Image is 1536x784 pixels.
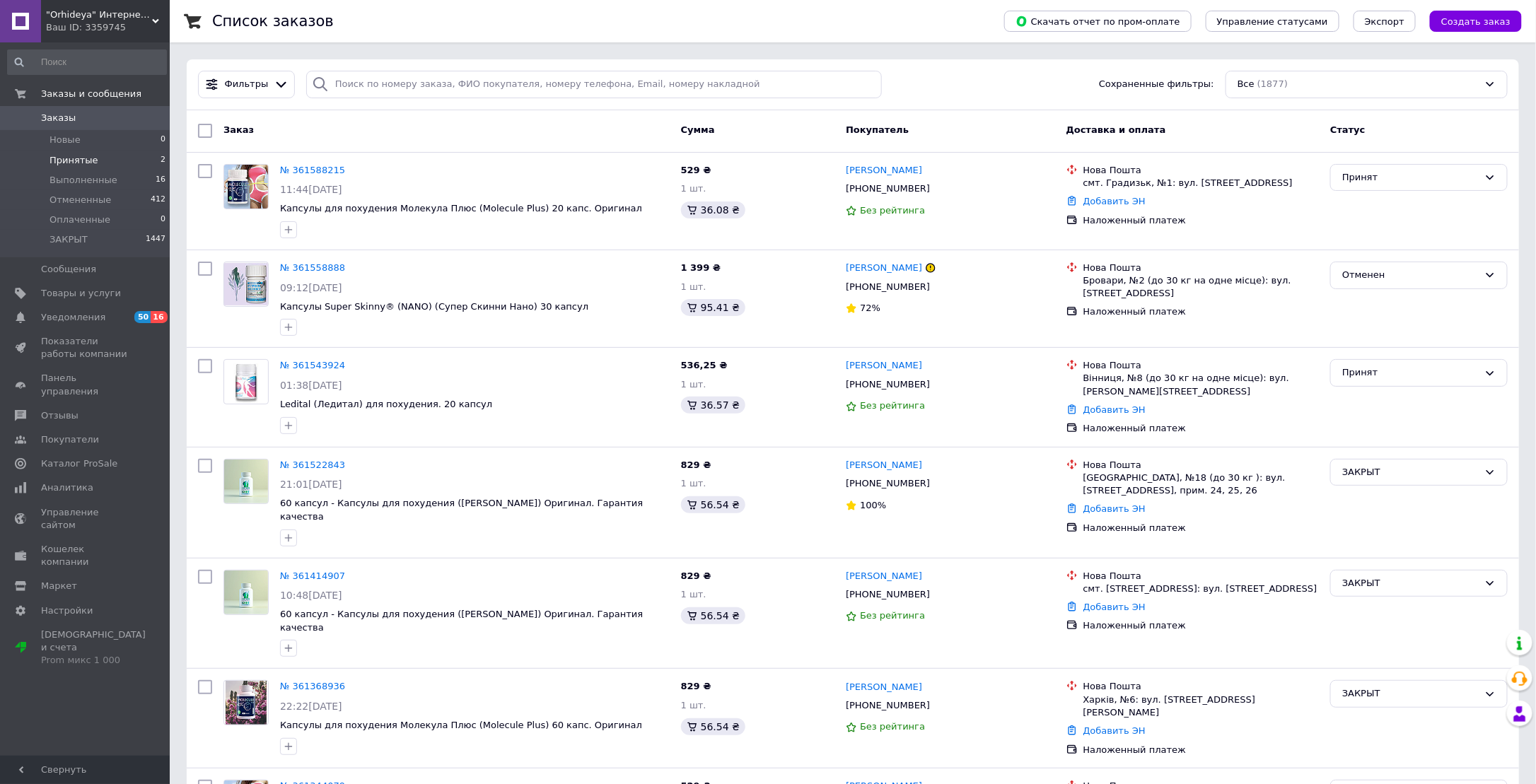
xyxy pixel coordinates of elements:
span: Оплаченные [50,213,110,226]
input: Поиск [7,49,167,75]
span: 1 шт. [681,478,706,488]
span: 536,25 ₴ [681,360,728,370]
span: (1877) [1257,78,1288,89]
div: [PHONE_NUMBER] [843,696,933,715]
span: 529 ₴ [681,165,711,175]
div: Нова Пошта [1083,262,1320,274]
span: Маркет [41,580,77,592]
span: Каталог ProSale [41,457,117,470]
div: 56.54 ₴ [681,718,745,735]
span: Заказ [223,124,254,135]
span: [DEMOGRAPHIC_DATA] и счета [41,628,146,667]
a: Добавить ЭН [1083,404,1146,415]
a: Добавить ЭН [1083,602,1146,612]
span: Заказы и сообщения [41,88,141,100]
span: 16 [151,311,167,323]
a: 60 капсул - Капсулы для похудения ([PERSON_NAME]) Оригинал. Гарантия качества [280,609,643,633]
div: 56.54 ₴ [681,496,745,513]
a: [PERSON_NAME] [846,459,922,472]
span: Отмененные [50,194,111,206]
span: Создать заказ [1441,16,1511,27]
img: Фото товару [226,360,266,404]
span: 72% [860,303,880,313]
a: Создать заказ [1416,16,1522,26]
span: Сохраненные фильтры: [1099,78,1214,91]
img: Фото товару [226,681,267,725]
h1: Список заказов [212,13,334,30]
a: № 361522843 [280,460,345,470]
a: № 361543924 [280,360,345,370]
div: [PHONE_NUMBER] [843,585,933,604]
img: Фото товару [224,571,268,614]
div: Наложенный платеж [1083,214,1320,227]
div: [PHONE_NUMBER] [843,180,933,198]
a: Капсулы для похудения Молекула Плюс (Molecule Plus) 60 капс. Оригинал [280,720,642,730]
div: Нова Пошта [1083,570,1320,583]
a: Капсулы Super Skinny® (NANO) (Супер Скинни Нано) 30 капсул [280,301,588,312]
span: Настройки [41,604,93,617]
a: Капсулы для похудения Молекула Плюс (Molecule Plus) 20 капс. Оригинал [280,203,642,213]
div: Наложенный платеж [1083,619,1320,632]
div: Принят [1342,365,1479,380]
div: Нова Пошта [1083,164,1320,177]
span: 100% [860,500,886,510]
div: [PHONE_NUMBER] [843,375,933,394]
div: Нова Пошта [1083,459,1320,472]
span: Без рейтинга [860,400,925,411]
span: 21:01[DATE] [280,479,342,490]
input: Поиск по номеру заказа, ФИО покупателя, номеру телефона, Email, номеру накладной [306,71,882,98]
span: 50 [134,311,151,323]
a: № 361368936 [280,681,345,691]
a: Ledital (Ледитал) для похудения. 20 капсул [280,399,492,409]
a: № 361414907 [280,571,345,581]
span: 412 [151,194,165,206]
span: Без рейтинга [860,721,925,732]
span: 2 [161,154,165,167]
button: Управление статусами [1206,11,1339,32]
span: Уведомления [41,311,105,324]
span: 1 шт. [681,281,706,292]
div: Бровари, №2 (до 30 кг на одне місце): вул. [STREET_ADDRESS] [1083,274,1320,300]
span: 1 399 ₴ [681,262,721,273]
img: Фото товару [224,460,268,503]
span: Новые [50,134,81,146]
div: смт. [STREET_ADDRESS]: вул. [STREET_ADDRESS] [1083,583,1320,595]
a: [PERSON_NAME] [846,681,922,694]
a: Добавить ЭН [1083,196,1146,206]
span: Сумма [681,124,715,135]
a: Добавить ЭН [1083,503,1146,514]
span: Панель управления [41,372,131,397]
div: Принят [1342,170,1479,185]
span: 829 ₴ [681,571,711,581]
span: Показатели работы компании [41,335,131,361]
span: 0 [161,213,165,226]
div: [GEOGRAPHIC_DATA], №18 (до 30 кг ): вул. [STREET_ADDRESS], прим. 24, 25, 26 [1083,472,1320,497]
span: 1 шт. [681,589,706,599]
div: Prom микс 1 000 [41,654,146,667]
a: [PERSON_NAME] [846,164,922,177]
div: ЗАКРЫТ [1342,686,1479,701]
a: [PERSON_NAME] [846,570,922,583]
span: 829 ₴ [681,460,711,470]
span: 09:12[DATE] [280,282,342,293]
img: Фото товару [224,165,267,209]
a: Добавить ЭН [1083,725,1146,736]
div: Нова Пошта [1083,680,1320,693]
div: Нова Пошта [1083,359,1320,372]
span: Экспорт [1365,16,1404,27]
a: 60 капсул - Капсулы для похудения ([PERSON_NAME]) Оригинал. Гарантия качества [280,498,643,522]
span: ЗАКРЫТ [50,233,88,246]
span: Покупатель [846,124,909,135]
div: Наложенный платеж [1083,305,1320,318]
div: Наложенный платеж [1083,422,1320,435]
a: [PERSON_NAME] [846,359,922,373]
span: Статус [1330,124,1366,135]
span: Покупатели [41,433,99,446]
a: № 361558888 [280,262,345,273]
span: Управление сайтом [41,506,131,532]
div: смт. Градизьк, №1: вул. [STREET_ADDRESS] [1083,177,1320,189]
